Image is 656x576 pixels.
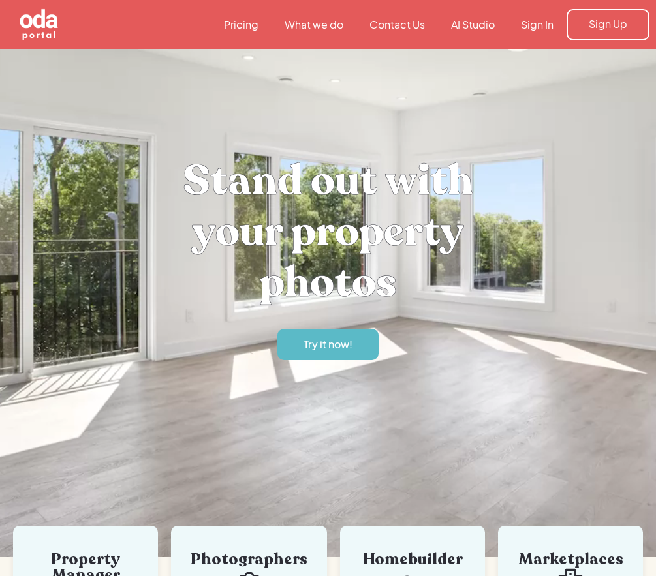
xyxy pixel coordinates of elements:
[356,18,438,32] a: Contact Us
[508,18,567,32] a: Sign In
[133,155,524,308] h1: Stand out with your property photos
[211,18,272,32] a: Pricing
[272,18,356,32] a: What we do
[589,17,627,31] div: Sign Up
[518,552,623,568] div: Marketplaces
[191,552,307,568] div: Photographers
[360,552,465,568] div: Homebuilder
[304,337,352,352] div: Try it now!
[277,329,379,360] a: Try it now!
[567,9,649,40] a: Sign Up
[7,8,131,42] a: home
[438,18,508,32] a: AI Studio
